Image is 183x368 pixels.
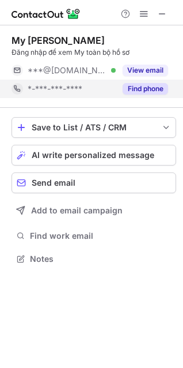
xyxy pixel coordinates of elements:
img: ContactOut v5.3.10 [12,7,81,21]
button: Reveal Button [123,65,168,76]
div: Save to List / ATS / CRM [32,123,156,132]
button: save-profile-one-click [12,117,176,138]
button: Reveal Button [123,83,168,95]
span: AI write personalized message [32,151,154,160]
span: ***@[DOMAIN_NAME] [28,65,107,76]
button: Notes [12,251,176,267]
span: Send email [32,178,75,187]
div: My [PERSON_NAME] [12,35,105,46]
button: Send email [12,172,176,193]
button: Find work email [12,228,176,244]
span: Notes [30,254,171,264]
span: Find work email [30,231,171,241]
div: Đăng nhập để xem My toàn bộ hồ sơ [12,47,176,58]
span: Add to email campaign [31,206,123,215]
button: AI write personalized message [12,145,176,166]
button: Add to email campaign [12,200,176,221]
